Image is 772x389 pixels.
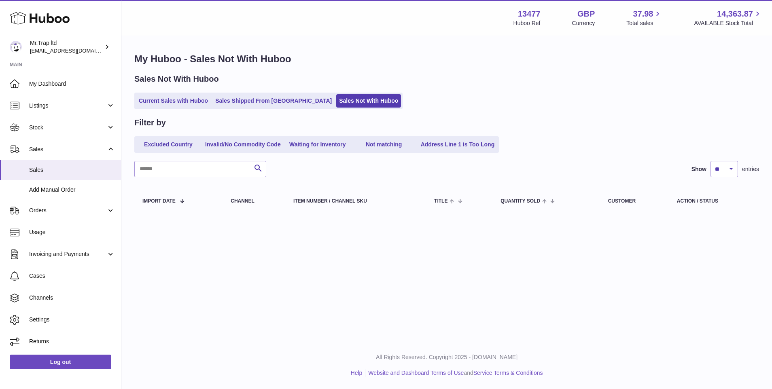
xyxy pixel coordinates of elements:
a: Not matching [352,138,416,151]
span: My Dashboard [29,80,115,88]
h1: My Huboo - Sales Not With Huboo [134,53,759,66]
a: Excluded Country [136,138,201,151]
li: and [365,369,543,377]
div: Item Number / Channel SKU [293,199,418,204]
h2: Filter by [134,117,166,128]
span: Invoicing and Payments [29,250,106,258]
div: Channel [231,199,277,204]
span: Sales [29,146,106,153]
span: Stock [29,124,106,131]
div: Huboo Ref [513,19,541,27]
a: Help [351,370,363,376]
div: Currency [572,19,595,27]
span: Listings [29,102,106,110]
span: [EMAIL_ADDRESS][DOMAIN_NAME] [30,47,119,54]
a: Website and Dashboard Terms of Use [368,370,464,376]
span: Quantity Sold [501,199,540,204]
img: office@grabacz.eu [10,41,22,53]
a: Current Sales with Huboo [136,94,211,108]
span: Total sales [626,19,662,27]
span: Import date [142,199,176,204]
span: Orders [29,207,106,214]
span: Settings [29,316,115,323]
span: Add Manual Order [29,186,115,194]
span: entries [742,165,759,173]
span: AVAILABLE Stock Total [694,19,762,27]
span: Returns [29,338,115,345]
div: Mr.Trap ltd [30,39,103,55]
a: 14,363.87 AVAILABLE Stock Total [694,8,762,27]
div: Action / Status [677,199,751,204]
a: Service Terms & Conditions [473,370,543,376]
label: Show [691,165,706,173]
h2: Sales Not With Huboo [134,74,219,85]
a: 37.98 Total sales [626,8,662,27]
a: Sales Not With Huboo [336,94,401,108]
p: All Rights Reserved. Copyright 2025 - [DOMAIN_NAME] [128,353,766,361]
span: 37.98 [633,8,653,19]
div: Customer [608,199,661,204]
span: Usage [29,228,115,236]
a: Invalid/No Commodity Code [202,138,284,151]
strong: 13477 [518,8,541,19]
span: Title [434,199,448,204]
a: Address Line 1 is Too Long [418,138,498,151]
span: 14,363.87 [717,8,753,19]
span: Sales [29,166,115,174]
span: Cases [29,272,115,280]
strong: GBP [577,8,595,19]
a: Waiting for Inventory [285,138,350,151]
a: Sales Shipped From [GEOGRAPHIC_DATA] [212,94,335,108]
a: Log out [10,355,111,369]
span: Channels [29,294,115,302]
